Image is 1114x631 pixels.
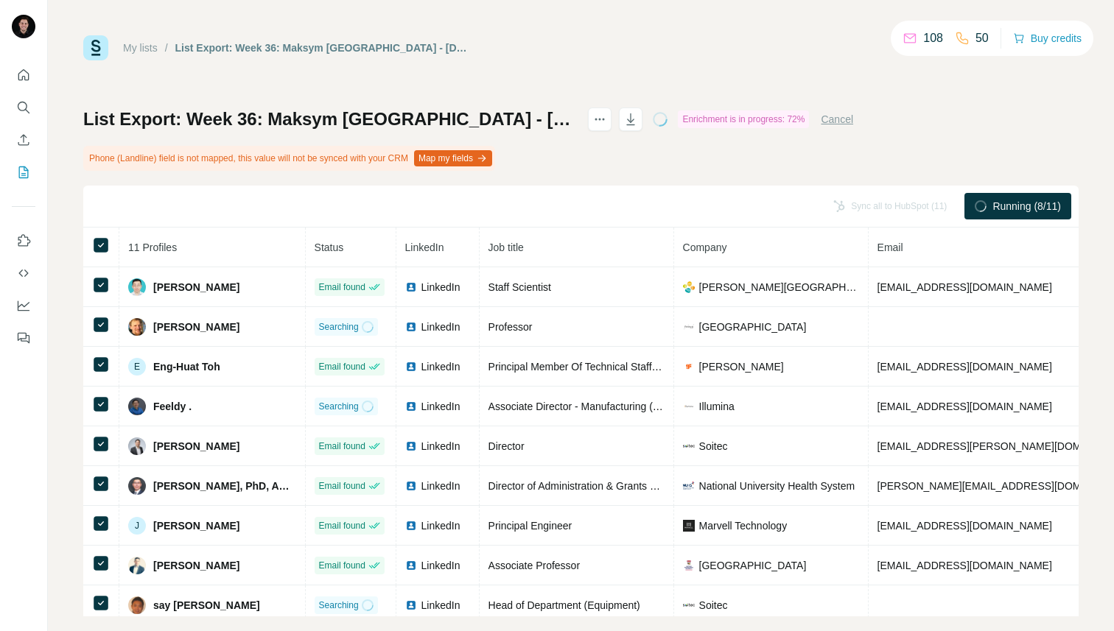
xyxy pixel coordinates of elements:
[421,439,460,454] span: LinkedIn
[128,358,146,376] div: E
[421,359,460,374] span: LinkedIn
[405,520,417,532] img: LinkedIn logo
[405,281,417,293] img: LinkedIn logo
[992,199,1061,214] span: Running (8/11)
[877,281,1052,293] span: [EMAIL_ADDRESS][DOMAIN_NAME]
[414,150,492,166] button: Map my fields
[683,321,695,333] img: company-logo
[165,40,168,55] li: /
[421,320,460,334] span: LinkedIn
[12,62,35,88] button: Quick start
[153,280,239,295] span: [PERSON_NAME]
[877,401,1052,412] span: [EMAIL_ADDRESS][DOMAIN_NAME]
[488,599,640,611] span: Head of Department (Equipment)
[975,29,989,47] p: 50
[128,477,146,495] img: Avatar
[678,110,809,128] div: Enrichment is in progress: 72%
[123,42,158,54] a: My lists
[488,321,533,333] span: Professor
[153,558,239,573] span: [PERSON_NAME]
[683,401,695,412] img: company-logo
[488,560,581,571] span: Associate Professor
[319,360,365,373] span: Email found
[128,437,146,455] img: Avatar
[699,280,859,295] span: [PERSON_NAME][GEOGRAPHIC_DATA]
[12,325,35,351] button: Feedback
[83,146,495,171] div: Phone (Landline) field is not mapped, this value will not be synced with your CRM
[699,558,807,573] span: [GEOGRAPHIC_DATA]
[588,107,612,131] button: actions
[421,479,460,493] span: LinkedIn
[153,359,220,374] span: Eng-Huat Toh
[877,361,1052,373] span: [EMAIL_ADDRESS][DOMAIN_NAME]
[683,520,695,532] img: company-logo
[128,517,146,535] div: J
[699,399,735,414] span: Illumina
[12,228,35,254] button: Use Surfe on LinkedIn
[421,558,460,573] span: LinkedIn
[175,40,468,55] div: List Export: Week 36: Maksym [GEOGRAPHIC_DATA] - [DATE] 00:13
[699,518,788,533] span: Marvell Technology
[488,401,837,412] span: Associate Director - Manufacturing (Instrument Ops [GEOGRAPHIC_DATA])
[488,480,794,492] span: Director of Administration & Grants Management | Family Medicine
[488,361,734,373] span: Principal Member Of Technical Staff (Deputy Director)
[128,242,177,253] span: 11 Profiles
[153,320,239,334] span: [PERSON_NAME]
[12,15,35,38] img: Avatar
[421,598,460,613] span: LinkedIn
[877,520,1052,532] span: [EMAIL_ADDRESS][DOMAIN_NAME]
[683,560,695,571] img: company-logo
[1013,28,1082,49] button: Buy credits
[319,320,359,334] span: Searching
[153,479,296,493] span: [PERSON_NAME], PhD, ARM(F)
[319,440,365,453] span: Email found
[12,260,35,286] button: Use Surfe API
[405,242,444,253] span: LinkedIn
[319,281,365,294] span: Email found
[683,242,727,253] span: Company
[319,519,365,532] span: Email found
[128,318,146,336] img: Avatar
[699,598,728,613] span: Soitec
[12,292,35,319] button: Dashboard
[699,479,855,493] span: National University Health System
[699,320,807,334] span: [GEOGRAPHIC_DATA]
[315,242,344,253] span: Status
[405,361,417,373] img: LinkedIn logo
[877,560,1052,571] span: [EMAIL_ADDRESS][DOMAIN_NAME]
[128,596,146,614] img: Avatar
[405,480,417,492] img: LinkedIn logo
[12,94,35,121] button: Search
[128,398,146,415] img: Avatar
[683,599,695,611] img: company-logo
[405,440,417,452] img: LinkedIn logo
[923,29,943,47] p: 108
[405,560,417,571] img: LinkedIn logo
[405,321,417,333] img: LinkedIn logo
[319,479,365,493] span: Email found
[699,439,728,454] span: Soitec
[319,599,359,612] span: Searching
[821,112,853,127] button: Cancel
[421,399,460,414] span: LinkedIn
[683,281,695,293] img: company-logo
[488,281,551,293] span: Staff Scientist
[12,159,35,186] button: My lists
[153,399,192,414] span: Feeldy .
[319,400,359,413] span: Searching
[153,598,260,613] span: say [PERSON_NAME]
[488,242,524,253] span: Job title
[128,278,146,296] img: Avatar
[683,361,695,373] img: company-logo
[421,280,460,295] span: LinkedIn
[488,520,572,532] span: Principal Engineer
[12,127,35,153] button: Enrich CSV
[405,401,417,412] img: LinkedIn logo
[83,35,108,60] img: Surfe Logo
[128,557,146,574] img: Avatar
[421,518,460,533] span: LinkedIn
[699,359,784,374] span: [PERSON_NAME]
[877,242,903,253] span: Email
[405,599,417,611] img: LinkedIn logo
[83,107,575,131] h1: List Export: Week 36: Maksym [GEOGRAPHIC_DATA] - [DATE] 00:13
